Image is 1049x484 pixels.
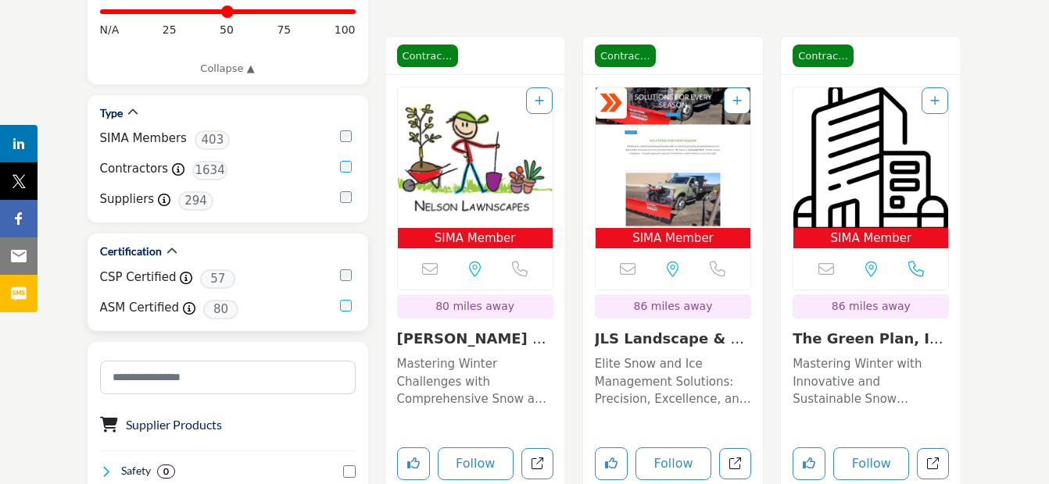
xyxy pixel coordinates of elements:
span: 75 [277,22,291,38]
h2: Type [100,105,123,121]
label: CSP Certified [100,269,177,286]
span: Contractor [793,44,854,68]
span: 100 [335,22,356,38]
p: Mastering Winter with Innovative and Sustainable Snow Solutions Operating within the specialized ... [793,355,949,408]
img: Nelson Lawnscapes [398,87,553,228]
img: ASM Certified Badge Icon [600,91,623,115]
label: Suppliers [100,190,155,208]
input: ASM Certified checkbox [340,300,352,311]
input: Suppliers checkbox [340,191,352,203]
a: Add To List [930,94,940,107]
a: Collapse ▲ [100,61,356,77]
span: Contractor [397,44,458,68]
button: Follow [833,447,909,480]
a: Open the-green-plan-inc in new tab [917,448,949,480]
input: SIMA Members checkbox [340,130,352,142]
a: Open nelson-lawnscapes in new tab [521,448,553,480]
a: Open Listing in new tab [398,87,553,249]
input: Contractors checkbox [340,161,352,173]
p: Elite Snow and Ice Management Solutions: Precision, Excellence, and Sustainability Founded in [DA... [595,355,751,408]
a: Add To List [732,94,742,107]
h3: Nelson Lawnscapes [397,330,553,347]
a: The Green Plan, Inc.... [793,330,943,364]
span: 80 miles away [435,300,514,312]
a: Mastering Winter with Innovative and Sustainable Snow Solutions Operating within the specialized ... [793,351,949,408]
a: Open jls-landscape-sprinkler-inc in new tab [719,448,751,480]
label: SIMA Members [100,130,187,148]
a: Open Listing in new tab [596,87,750,249]
span: 86 miles away [832,300,911,312]
span: 294 [178,191,213,211]
span: N/A [100,22,120,38]
span: SIMA Member [401,230,550,247]
h3: The Green Plan, Inc. [793,330,949,347]
label: ASM Certified [100,299,180,317]
b: 0 [163,466,169,477]
a: [PERSON_NAME] Lawnscapes [397,330,551,364]
span: 25 [163,22,177,38]
input: Search Category [100,361,356,394]
h2: Certification [100,244,162,259]
div: 0 Results For Safety [157,464,175,479]
span: SIMA Member [599,230,747,247]
a: Open Listing in new tab [793,87,948,249]
span: SIMA Member [797,230,945,247]
input: Select Safety checkbox [343,465,356,478]
h4: Safety: Safety refers to the measures, practices, and protocols implemented to protect individual... [121,463,151,479]
a: JLS Landscape & Spri... [595,330,750,364]
p: Mastering Winter Challenges with Comprehensive Snow and Ice Management Solutions Operating in the... [397,355,553,408]
input: CSP Certified checkbox [340,269,352,281]
button: Like listing [595,447,628,480]
a: Elite Snow and Ice Management Solutions: Precision, Excellence, and Sustainability Founded in [DA... [595,351,751,408]
img: The Green Plan, Inc. [793,87,948,228]
a: Add To List [535,94,544,107]
button: Follow [635,447,711,480]
span: 86 miles away [634,300,713,312]
button: Like listing [397,447,430,480]
span: 1634 [192,161,227,180]
button: Like listing [793,447,825,480]
button: Supplier Products [126,415,222,434]
img: JLS Landscape & Sprinkler, Inc. [596,87,750,228]
span: 50 [220,22,234,38]
span: 57 [200,269,235,289]
span: 80 [203,300,238,319]
button: Follow [438,447,514,480]
label: Contractors [100,160,169,178]
span: 403 [195,130,230,150]
a: Mastering Winter Challenges with Comprehensive Snow and Ice Management Solutions Operating in the... [397,351,553,408]
span: Contractor [595,44,656,68]
h3: JLS Landscape & Sprinkler, Inc. [595,330,751,347]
